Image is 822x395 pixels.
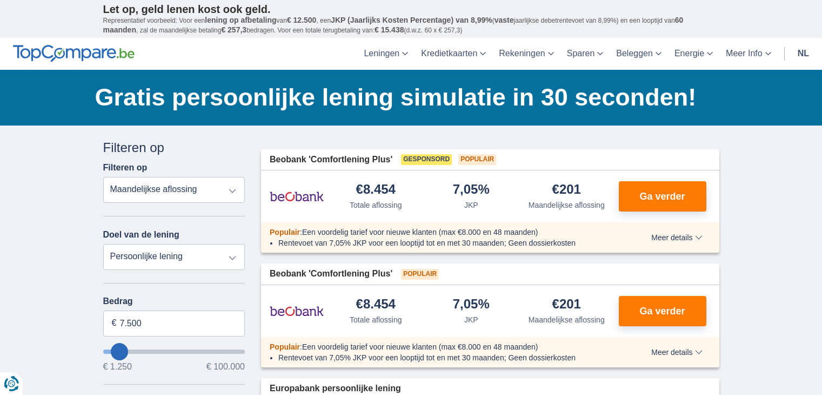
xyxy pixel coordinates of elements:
div: Maandelijkse aflossing [529,200,605,210]
span: Beobank 'Comfortlening Plus' [270,154,392,166]
li: Rentevoet van 7,05% JKP voor een looptijd tot en met 30 maanden; Geen dossierkosten [278,238,612,248]
img: TopCompare [13,45,135,62]
span: € 1.250 [103,363,132,371]
div: 7,05% [453,298,490,312]
span: Meer details [651,234,702,241]
img: product.pl.alt Beobank [270,183,324,210]
button: Ga verder [619,181,706,212]
a: Leningen [357,38,415,70]
span: € 12.500 [287,16,317,24]
div: Totale aflossing [350,314,402,325]
span: Populair [270,228,300,236]
span: € 100.000 [206,363,245,371]
div: Filteren op [103,139,245,157]
span: Gesponsord [401,154,452,165]
button: Ga verder [619,296,706,326]
span: Ga verder [639,306,685,316]
img: product.pl.alt Beobank [270,298,324,325]
span: Populair [401,269,439,280]
label: Doel van de lening [103,230,179,240]
span: Populair [270,343,300,351]
div: €201 [552,298,581,312]
a: Energie [668,38,719,70]
label: Filteren op [103,163,148,173]
div: €8.454 [356,183,396,198]
span: € 15.438 [375,25,404,34]
li: Rentevoet van 7,05% JKP voor een looptijd tot en met 30 maanden; Geen dossierkosten [278,352,612,363]
a: Kredietkaarten [415,38,492,70]
span: Populair [458,154,496,165]
span: JKP (Jaarlijks Kosten Percentage) van 8,99% [331,16,492,24]
a: Beleggen [610,38,668,70]
a: nl [791,38,816,70]
span: € 257,3 [221,25,246,34]
div: Maandelijkse aflossing [529,314,605,325]
div: Totale aflossing [350,200,402,210]
p: Let op, geld lenen kost ook geld. [103,3,719,16]
button: Meer details [643,233,710,242]
span: Een voordelig tarief voor nieuwe klanten (max €8.000 en 48 maanden) [302,343,538,351]
span: 60 maanden [103,16,684,34]
p: Representatief voorbeeld: Voor een van , een ( jaarlijkse debetrentevoet van 8,99%) en een loopti... [103,16,719,35]
span: Een voordelig tarief voor nieuwe klanten (max €8.000 en 48 maanden) [302,228,538,236]
span: Europabank persoonlijke lening [270,383,401,395]
div: : [261,341,620,352]
div: JKP [464,314,478,325]
span: Ga verder [639,192,685,201]
span: Meer details [651,348,702,356]
h1: Gratis persoonlijke lening simulatie in 30 seconden! [95,81,719,114]
label: Bedrag [103,297,245,306]
span: vaste [494,16,514,24]
button: Meer details [643,348,710,357]
div: €201 [552,183,581,198]
div: JKP [464,200,478,210]
div: 7,05% [453,183,490,198]
input: wantToBorrow [103,350,245,354]
span: lening op afbetaling [205,16,276,24]
span: € [112,317,117,330]
div: : [261,227,620,238]
div: €8.454 [356,298,396,312]
a: Meer Info [719,38,778,70]
a: Sparen [560,38,610,70]
span: Beobank 'Comfortlening Plus' [270,268,392,280]
a: Rekeningen [492,38,560,70]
